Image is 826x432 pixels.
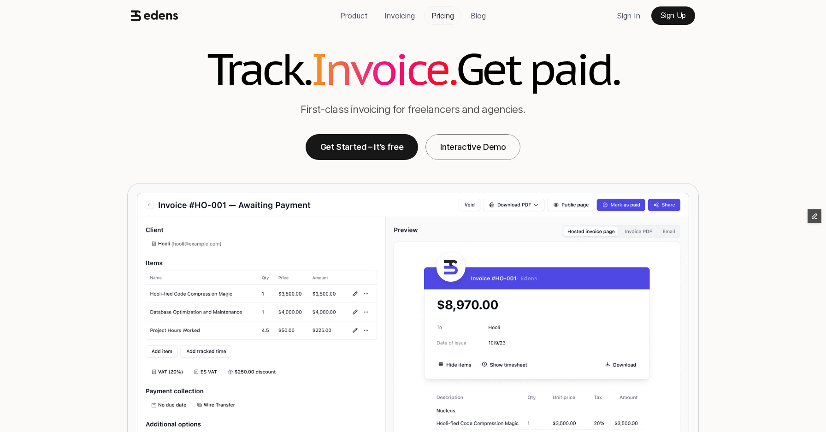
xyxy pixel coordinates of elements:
[456,45,619,92] h1: Get paid.
[320,142,404,152] p: Get Started – it’s free
[463,6,493,25] a: Blog
[377,6,422,25] a: Invoicing
[207,45,311,92] h1: Track.
[651,6,695,25] a: Sign Up
[661,11,686,20] p: Sign Up
[384,9,415,23] p: Invoicing
[808,209,821,223] button: Edit Framer Content
[424,6,461,25] a: Pricing
[431,9,454,23] p: Pricing
[471,9,486,23] p: Blog
[610,6,648,25] a: Sign In
[306,40,461,97] span: Invoice.
[617,9,640,23] p: Sign In
[340,9,368,23] p: Product
[440,142,506,152] p: Interactive Demo
[301,103,525,116] p: First-class invoicing for freelancers and agencies.
[306,134,419,160] a: Get Started – it’s free
[333,6,375,25] a: Product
